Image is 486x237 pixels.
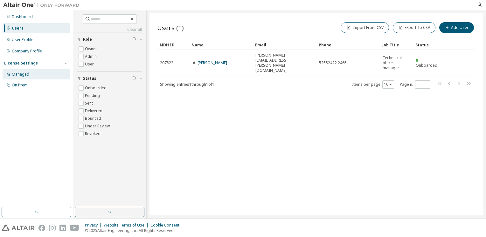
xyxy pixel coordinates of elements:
[12,49,42,54] div: Company Profile
[319,60,347,65] span: 52552422 2465
[160,82,214,87] span: Showing entries 1 through 1 of 1
[2,225,35,231] img: altair_logo.svg
[439,22,474,33] button: Add User
[85,60,95,68] label: User
[85,223,104,228] div: Privacy
[198,60,227,65] a: [PERSON_NAME]
[70,225,79,231] img: youtube.svg
[12,14,33,19] div: Dashboard
[12,72,29,77] div: Managed
[85,53,98,60] label: Admin
[12,37,33,42] div: User Profile
[416,63,437,68] span: Onboarded
[400,80,430,89] span: Page n.
[157,23,184,32] span: Users (1)
[160,60,173,65] span: 207822
[415,40,442,50] div: Status
[77,71,142,85] button: Status
[352,80,394,89] span: Items per page
[85,228,183,233] p: © 2025 Altair Engineering, Inc. All Rights Reserved.
[83,37,92,42] span: Role
[104,223,150,228] div: Website Terms of Use
[85,45,98,53] label: Owner
[150,223,183,228] div: Cookie Consent
[4,61,38,66] div: License Settings
[77,27,142,32] a: Clear all
[85,115,102,122] label: Bounced
[319,40,377,50] div: Phone
[59,225,66,231] img: linkedin.svg
[341,22,389,33] button: Import From CSV
[393,22,435,33] button: Export To CSV
[382,40,410,50] div: Job Title
[383,55,410,71] span: Technnical office manager
[132,37,136,42] span: Clear filter
[38,225,45,231] img: facebook.svg
[12,83,28,88] div: On Prem
[85,92,101,99] label: Pending
[3,2,83,8] img: Altair One
[132,76,136,81] span: Clear filter
[160,40,186,50] div: MDH ID
[77,32,142,46] button: Role
[255,40,314,50] div: Email
[85,99,94,107] label: Sent
[191,40,250,50] div: Name
[85,107,104,115] label: Delivered
[85,84,108,92] label: Onboarded
[49,225,56,231] img: instagram.svg
[12,26,24,31] div: Users
[384,82,392,87] button: 10
[85,122,111,130] label: Under Review
[85,130,102,138] label: Revoked
[83,76,96,81] span: Status
[255,53,313,73] span: [PERSON_NAME][EMAIL_ADDRESS][PERSON_NAME][DOMAIN_NAME]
